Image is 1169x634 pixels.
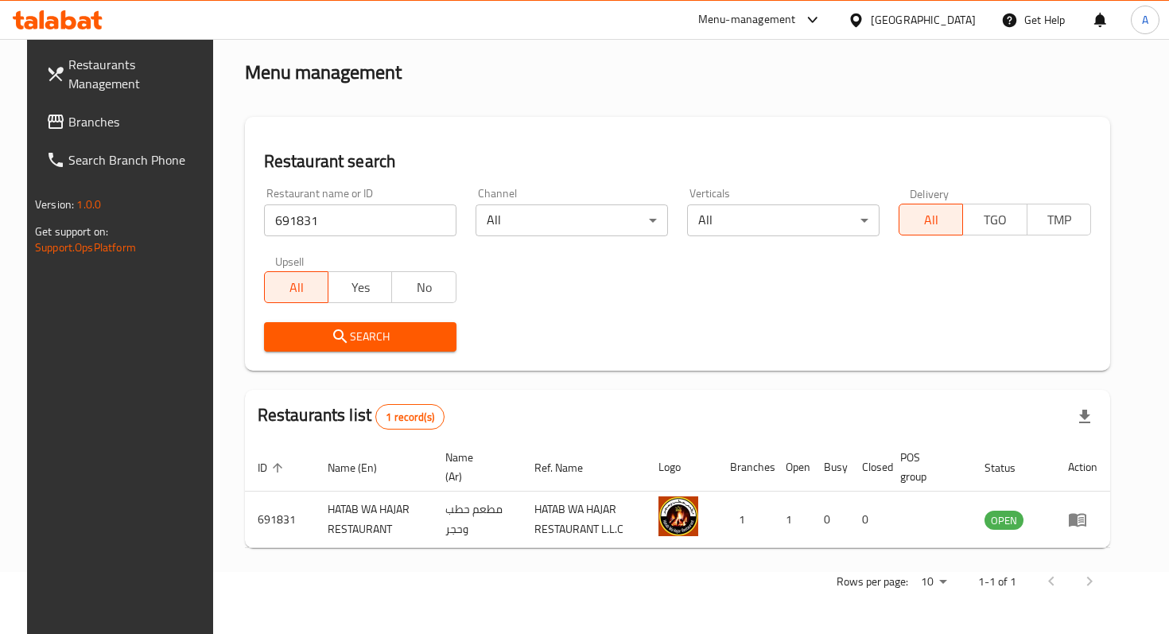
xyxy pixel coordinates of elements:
[245,492,315,548] td: 691831
[445,448,503,486] span: Name (Ar)
[1068,510,1097,529] div: Menu
[978,572,1016,592] p: 1-1 of 1
[962,204,1027,235] button: TGO
[245,443,1110,548] table: enhanced table
[264,204,456,236] input: Search for restaurant name or ID..
[811,492,849,548] td: 0
[258,403,445,430] h2: Restaurants list
[76,194,101,215] span: 1.0.0
[900,448,953,486] span: POS group
[33,103,222,141] a: Branches
[33,141,222,179] a: Search Branch Phone
[328,271,392,303] button: Yes
[849,443,887,492] th: Closed
[258,458,288,477] span: ID
[910,188,950,199] label: Delivery
[871,11,976,29] div: [GEOGRAPHIC_DATA]
[277,327,444,347] span: Search
[837,572,908,592] p: Rows per page:
[398,276,449,299] span: No
[264,150,1091,173] h2: Restaurant search
[275,255,305,266] label: Upsell
[376,410,444,425] span: 1 record(s)
[335,276,386,299] span: Yes
[35,237,136,258] a: Support.OpsPlatform
[33,45,222,103] a: Restaurants Management
[985,511,1023,530] span: OPEN
[698,10,796,29] div: Menu-management
[433,492,522,548] td: مطعم حطب وحجر
[375,404,445,430] div: Total records count
[915,570,953,594] div: Rows per page:
[773,443,811,492] th: Open
[849,492,887,548] td: 0
[717,443,773,492] th: Branches
[899,204,963,235] button: All
[522,492,646,548] td: HATAB WA HAJAR RESTAURANT L.L.C
[271,276,322,299] span: All
[1027,204,1091,235] button: TMP
[906,208,957,231] span: All
[328,458,398,477] span: Name (En)
[391,271,456,303] button: No
[985,458,1036,477] span: Status
[264,322,456,352] button: Search
[717,492,773,548] td: 1
[1034,208,1085,231] span: TMP
[1142,11,1148,29] span: A
[811,443,849,492] th: Busy
[687,204,880,236] div: All
[35,194,74,215] span: Version:
[315,492,433,548] td: HATAB WA HAJAR RESTAURANT
[476,204,668,236] div: All
[773,492,811,548] td: 1
[68,55,209,93] span: Restaurants Management
[264,271,328,303] button: All
[969,208,1020,231] span: TGO
[646,443,717,492] th: Logo
[534,458,604,477] span: Ref. Name
[1055,443,1110,492] th: Action
[245,60,402,85] h2: Menu management
[35,221,108,242] span: Get support on:
[658,496,698,536] img: HATAB WA HAJAR RESTAURANT
[1066,398,1104,436] div: Export file
[68,150,209,169] span: Search Branch Phone
[68,112,209,131] span: Branches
